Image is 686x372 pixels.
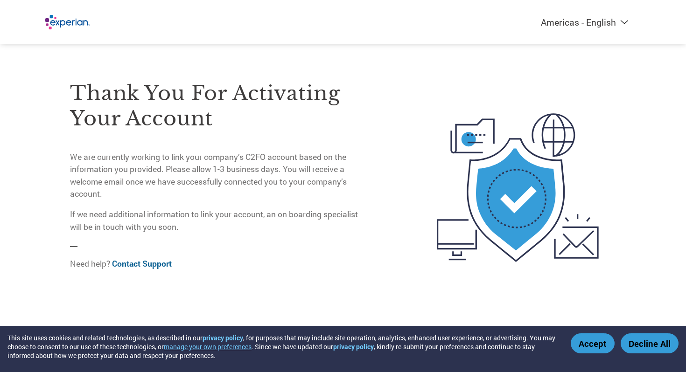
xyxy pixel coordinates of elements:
button: Decline All [621,333,679,353]
a: privacy policy [203,333,243,342]
a: privacy policy [333,342,374,351]
p: We are currently working to link your company’s C2FO account based on the information you provide... [70,151,365,200]
p: Need help? [70,258,365,270]
h3: Thank you for activating your account [70,81,365,131]
div: — [70,61,365,278]
img: activated [420,61,616,315]
button: manage your own preferences [164,342,252,351]
button: Accept [571,333,615,353]
img: Experian [40,9,94,35]
p: If we need additional information to link your account, an on boarding specialist will be in touc... [70,208,365,233]
a: Contact Support [112,258,172,269]
div: This site uses cookies and related technologies, as described in our , for purposes that may incl... [7,333,557,360]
